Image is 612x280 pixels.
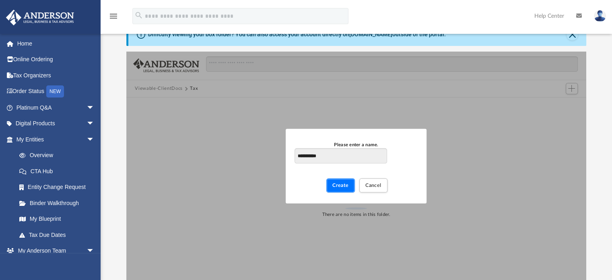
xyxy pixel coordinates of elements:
[11,211,103,227] a: My Blueprint
[6,35,107,52] a: Home
[6,131,107,147] a: My Entitiesarrow_drop_down
[286,129,427,203] div: New Folder
[4,10,76,25] img: Anderson Advisors Platinum Portal
[11,179,107,195] a: Entity Change Request
[109,15,118,21] a: menu
[134,11,143,20] i: search
[6,116,107,132] a: Digital Productsarrow_drop_down
[326,178,355,193] button: Create
[6,100,107,116] a: Platinum Q&Aarrow_drop_down
[46,85,64,97] div: NEW
[349,31,392,37] a: [DOMAIN_NAME]
[11,163,107,179] a: CTA Hub
[109,11,118,21] i: menu
[148,30,446,39] div: Difficulty viewing your box folder? You can also access your account directly on outside of the p...
[87,243,103,259] span: arrow_drop_down
[567,29,578,40] button: Close
[87,100,103,116] span: arrow_drop_down
[295,141,418,148] div: Please enter a name.
[11,227,107,243] a: Tax Due Dates
[11,147,107,164] a: Overview
[365,183,381,188] span: Cancel
[295,148,387,164] input: Please enter a name.
[594,10,606,22] img: User Pic
[359,178,387,193] button: Cancel
[6,243,103,259] a: My Anderson Teamarrow_drop_down
[11,195,107,211] a: Binder Walkthrough
[6,52,107,68] a: Online Ordering
[87,131,103,148] span: arrow_drop_down
[6,83,107,100] a: Order StatusNEW
[6,67,107,83] a: Tax Organizers
[332,183,349,188] span: Create
[87,116,103,132] span: arrow_drop_down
